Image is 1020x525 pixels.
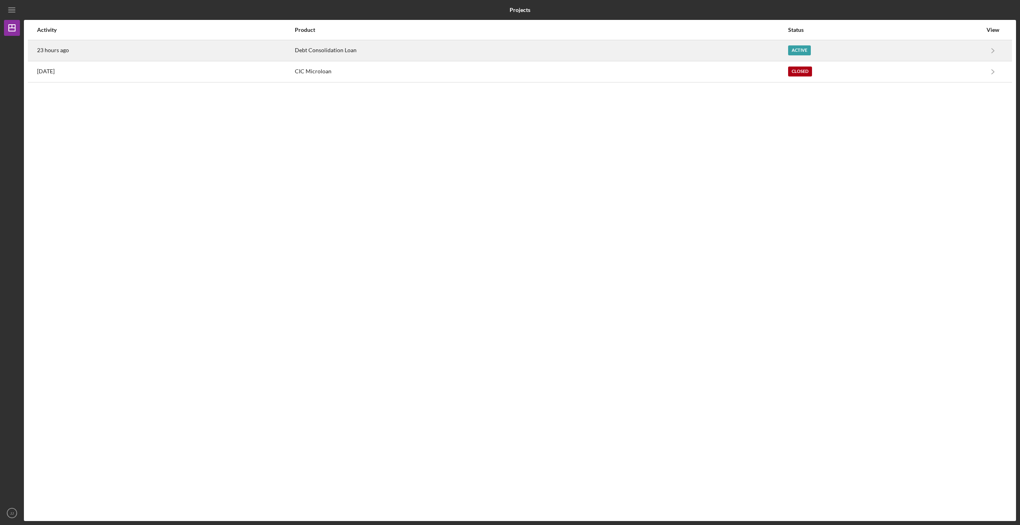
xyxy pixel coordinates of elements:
div: Activity [37,27,294,33]
text: JJ [10,511,14,515]
div: Product [295,27,787,33]
div: CIC Microloan [295,62,787,82]
div: Status [788,27,982,33]
button: JJ [4,505,20,521]
b: Projects [510,7,530,13]
div: Debt Consolidation Loan [295,41,787,61]
time: 2025-07-30 13:19 [37,68,55,74]
div: Active [788,45,811,55]
time: 2025-08-20 16:08 [37,47,69,53]
div: View [983,27,1003,33]
div: Closed [788,67,812,76]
